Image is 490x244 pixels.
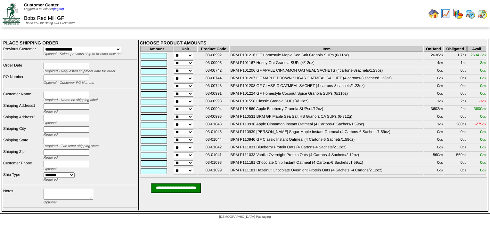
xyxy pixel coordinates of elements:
[424,52,443,59] td: 2636
[480,160,486,165] span: 0
[480,83,486,88] span: 0
[439,108,443,111] span: CS
[44,144,99,148] span: Required - Two letter shipping state
[480,76,486,80] span: 0
[424,83,443,90] td: 0
[482,154,486,157] span: CS
[441,9,451,19] img: line_graph.gif
[3,138,43,148] td: Shipping State
[230,122,423,129] td: BRM P110938 Apple Cinnamon Instant Oatmeal (4 Cartons-6 Sachets/1.59oz)
[174,46,197,52] th: Unit
[482,108,486,111] span: CS
[462,161,466,164] span: CS
[44,121,57,125] span: Optional
[462,108,466,111] span: CS
[482,131,486,134] span: CS
[424,168,443,175] td: 0
[230,114,423,121] td: BRM P110531 BRM GF Maple Sea Salt HS Granola CA SUPs (6-312g)
[230,98,423,106] td: BRM P101558 Classic Granola SUPs(4/12oz)
[482,69,486,72] span: CS
[462,77,466,80] span: CS
[444,160,467,167] td: 0
[3,103,43,114] td: Shipping Address1
[230,60,423,67] td: BRM P101167 Honey Oat Granola SUPs(4/12oz)
[439,92,443,95] span: CS
[24,3,59,7] span: Customer Center
[424,106,443,113] td: 3602
[198,168,230,175] td: 03-01099
[424,46,443,52] th: OnHand
[439,131,443,134] span: CS
[198,145,230,152] td: 03-01042
[462,69,466,72] span: CS
[462,146,466,149] span: CS
[198,52,230,59] td: 03-00992
[462,85,466,88] span: CS
[482,100,486,103] span: CS
[44,156,58,160] span: Required
[453,9,463,19] img: graph.gif
[462,131,466,134] span: CS
[444,75,467,83] td: 0
[480,60,486,65] span: 3
[198,122,230,129] td: 03-01043
[444,114,467,121] td: 0
[198,68,230,75] td: 03-00742
[230,137,423,144] td: BRM P110940 GF Classic Instant Oatmeal (4 Cartons-6 Sachets/1.59oz)
[439,85,443,88] span: CS
[3,188,43,205] td: Notes
[424,60,443,67] td: 4
[44,201,57,204] span: Optional
[462,138,466,141] span: CS
[482,54,486,57] span: CS
[230,129,423,136] td: BRM P110939 [PERSON_NAME] Sugar Maple Instant Oatmeal (4 Cartons-6 Sachets/1.59oz)
[480,153,486,157] span: 0
[444,137,467,144] td: 0
[462,92,466,95] span: CS
[230,75,423,83] td: BRM P101207 GF MAPLE BROWN SUGAR OATMEAL SACHET (4 cartons-8 sachets/1.23oz)
[439,169,443,172] span: CS
[444,68,467,75] td: 0
[3,63,43,74] td: Order Date
[462,154,466,157] span: CS
[198,114,230,121] td: 03-00996
[424,160,443,167] td: 0
[424,145,443,152] td: 0
[3,172,43,182] td: Ship Type
[470,53,486,57] span: 2634.3
[198,129,230,136] td: 03-01045
[439,161,443,164] span: CS
[198,83,230,90] td: 03-00743
[462,62,466,65] span: CS
[230,160,423,167] td: BRM P111181 Chocolate Chip Instant Oatmeal (4 Cartons-6 Sachets /1.59oz)
[479,99,486,103] span: -1
[44,69,115,73] span: Required - Requested shipment date for order
[198,152,230,159] td: 03-01041
[3,161,43,171] td: Customer Phone
[482,62,486,65] span: CS
[482,115,486,118] span: CS
[424,91,443,98] td: 0
[3,3,20,24] img: ZoRoCo_Logo(Green%26Foil)%20jpg.webp
[444,106,467,113] td: 2
[482,77,486,80] span: CS
[444,168,467,175] td: 0
[424,114,443,121] td: 0
[140,46,173,52] th: Amount
[198,91,230,98] td: 03-00991
[444,129,467,136] td: 0
[444,83,467,90] td: 0
[444,152,467,159] td: 560
[482,123,486,126] span: CS
[424,152,443,159] td: 560
[439,123,443,126] span: CS
[44,178,58,182] span: Required
[424,75,443,83] td: 0
[3,40,137,45] div: PLACE SHIPPING ORDER
[424,122,443,129] td: 1
[480,168,486,172] span: 0
[462,100,466,103] span: CS
[198,137,230,144] td: 03-01044
[44,81,95,85] span: Optional - Customer PO Number
[198,60,230,67] td: 03-00995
